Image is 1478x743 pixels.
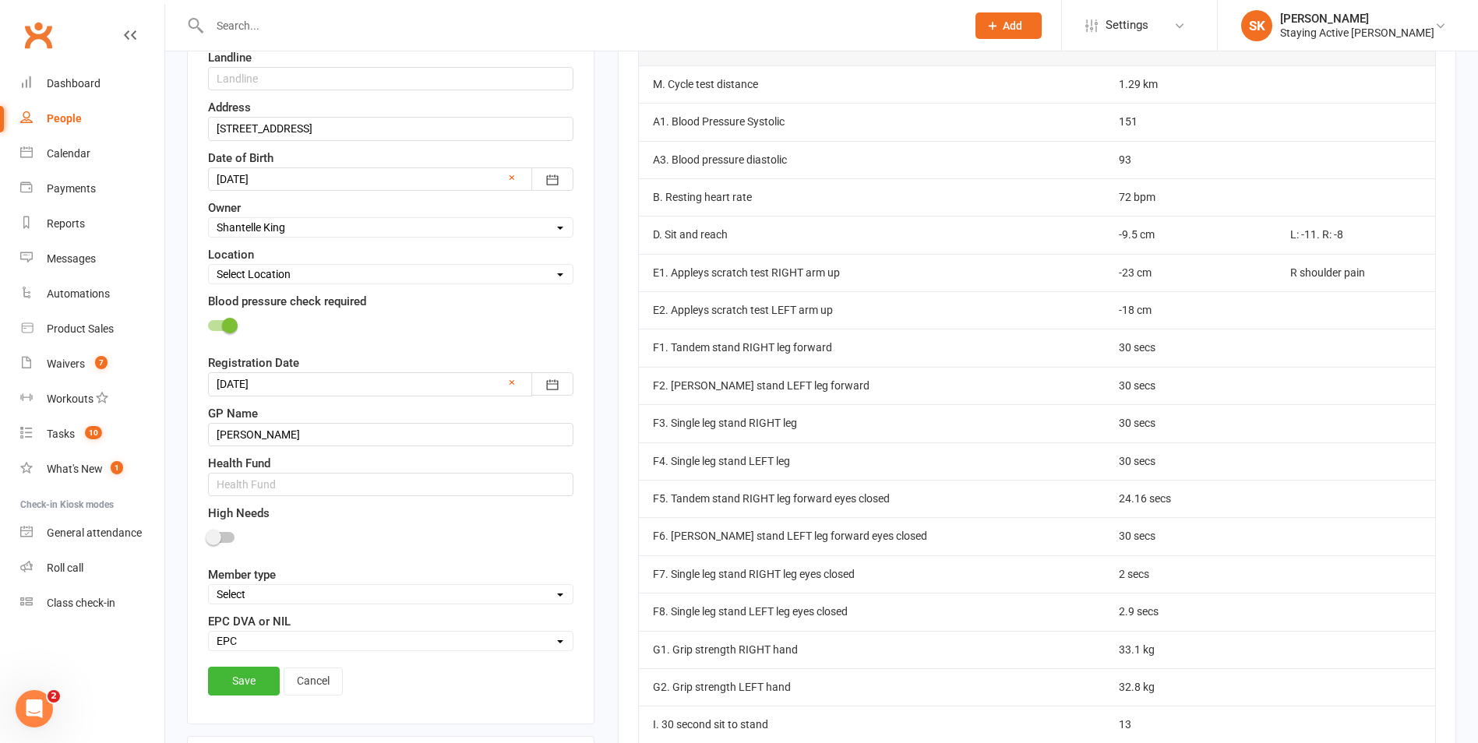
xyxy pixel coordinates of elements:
[47,252,96,265] div: Messages
[639,216,1105,253] td: D. Sit and reach
[1105,329,1276,366] td: 30 secs
[20,241,164,276] a: Messages
[208,667,280,695] a: Save
[47,182,96,195] div: Payments
[208,473,573,496] input: Health Fund
[639,65,1105,103] td: M. Cycle test distance
[639,555,1105,593] td: F7. Single leg stand RIGHT leg eyes closed
[20,171,164,206] a: Payments
[1105,706,1276,743] td: 13
[1105,480,1276,517] td: 24.16 secs
[639,706,1105,743] td: I. 30 second sit to stand
[1276,254,1434,291] td: R shoulder pain
[208,354,299,372] label: Registration Date
[639,480,1105,517] td: F5. Tandem stand RIGHT leg forward eyes closed
[975,12,1042,39] button: Add
[95,356,108,369] span: 7
[1105,517,1276,555] td: 30 secs
[208,98,251,117] label: Address
[20,382,164,417] a: Workouts
[47,357,85,370] div: Waivers
[20,66,164,101] a: Dashboard
[47,597,115,609] div: Class check-in
[639,517,1105,555] td: F6. [PERSON_NAME] stand LEFT leg forward eyes closed
[20,136,164,171] a: Calendar
[208,404,258,423] label: GP Name
[205,15,955,37] input: Search...
[20,347,164,382] a: Waivers 7
[20,101,164,136] a: People
[509,168,515,187] a: ×
[1280,26,1434,40] div: Staying Active [PERSON_NAME]
[284,667,343,695] a: Cancel
[47,287,110,300] div: Automations
[47,526,142,539] div: General attendance
[1105,593,1276,630] td: 2.9 secs
[208,149,273,167] label: Date of Birth
[1105,178,1276,216] td: 72 bpm
[48,690,60,703] span: 2
[208,199,241,217] label: Owner
[1105,254,1276,291] td: -23 cm
[20,452,164,487] a: What's New1
[47,147,90,160] div: Calendar
[47,217,85,230] div: Reports
[208,67,573,90] input: Landline
[20,312,164,347] a: Product Sales
[639,593,1105,630] td: F8. Single leg stand LEFT leg eyes closed
[47,77,101,90] div: Dashboard
[111,461,123,474] span: 1
[1003,19,1022,32] span: Add
[1105,404,1276,442] td: 30 secs
[20,586,164,621] a: Class kiosk mode
[639,668,1105,706] td: G2. Grip strength LEFT hand
[639,103,1105,140] td: A1. Blood Pressure Systolic
[208,504,270,523] label: High Needs
[1105,141,1276,178] td: 93
[1276,216,1434,253] td: L: -11. R: -8
[1280,12,1434,26] div: [PERSON_NAME]
[639,254,1105,291] td: E1. Appleys scratch test RIGHT arm up
[19,16,58,55] a: Clubworx
[208,245,254,264] label: Location
[208,612,291,631] label: EPC DVA or NIL
[20,206,164,241] a: Reports
[1105,291,1276,329] td: -18 cm
[20,551,164,586] a: Roll call
[639,178,1105,216] td: B. Resting heart rate
[208,117,573,140] input: Address
[47,428,75,440] div: Tasks
[1106,8,1148,43] span: Settings
[20,516,164,551] a: General attendance kiosk mode
[1105,103,1276,140] td: 151
[47,112,82,125] div: People
[20,417,164,452] a: Tasks 10
[639,442,1105,480] td: F4. Single leg stand LEFT leg
[639,329,1105,366] td: F1. Tandem stand RIGHT leg forward
[509,373,515,392] a: ×
[208,454,270,473] label: Health Fund
[639,631,1105,668] td: G1. Grip strength RIGHT hand
[1105,65,1276,103] td: 1.29 km
[208,423,573,446] input: GP Name
[1105,668,1276,706] td: 32.8 kg
[639,404,1105,442] td: F3. Single leg stand RIGHT leg
[1105,631,1276,668] td: 33.1 kg
[1105,442,1276,480] td: 30 secs
[208,565,276,584] label: Member type
[208,292,366,311] label: Blood pressure check required
[16,690,53,727] iframe: Intercom live chat
[47,463,103,475] div: What's New
[639,141,1105,178] td: A3. Blood pressure diastolic
[47,562,83,574] div: Roll call
[1105,216,1276,253] td: -9.5 cm
[1105,367,1276,404] td: 30 secs
[1241,10,1272,41] div: SK
[208,48,252,67] label: Landline
[639,291,1105,329] td: E2. Appleys scratch test LEFT arm up
[47,393,93,405] div: Workouts
[1105,555,1276,593] td: 2 secs
[85,426,102,439] span: 10
[639,367,1105,404] td: F2. [PERSON_NAME] stand LEFT leg forward
[47,322,114,335] div: Product Sales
